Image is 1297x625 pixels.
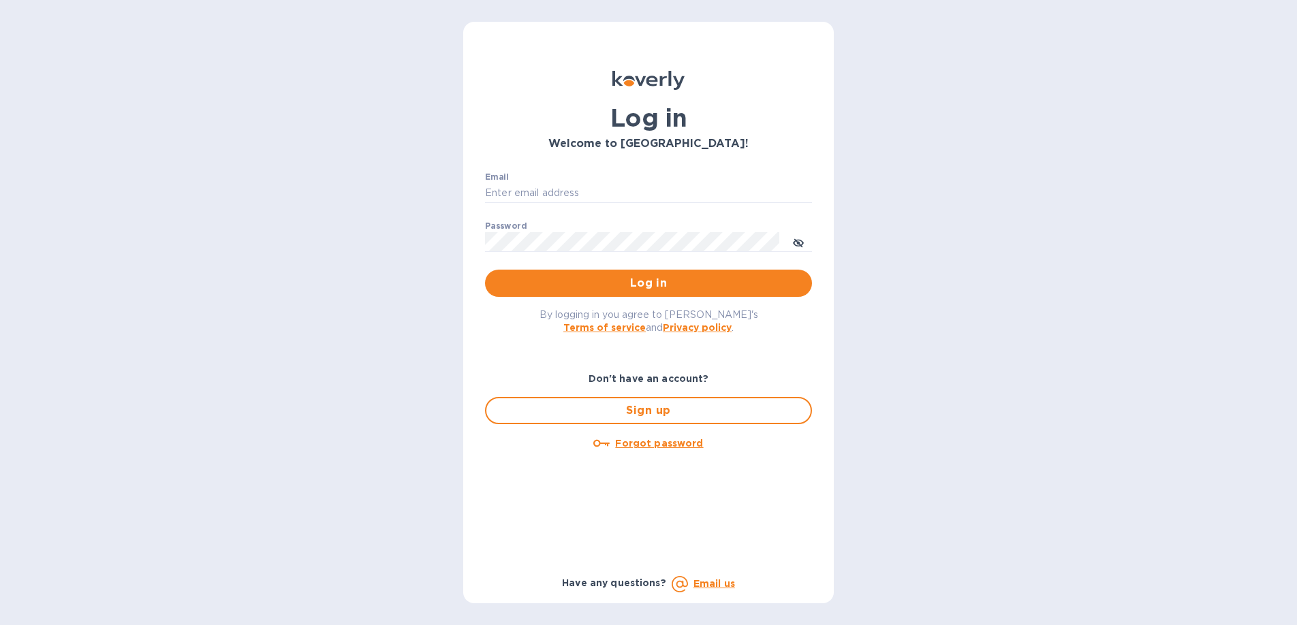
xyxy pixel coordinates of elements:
[612,71,685,90] img: Koverly
[485,173,509,181] label: Email
[485,222,527,230] label: Password
[589,373,709,384] b: Don't have an account?
[785,228,812,255] button: toggle password visibility
[497,402,800,419] span: Sign up
[485,270,812,297] button: Log in
[562,577,666,588] b: Have any questions?
[496,275,801,291] span: Log in
[563,322,646,333] a: Terms of service
[485,138,812,150] h3: Welcome to [GEOGRAPHIC_DATA]!
[693,578,735,589] a: Email us
[485,183,812,204] input: Enter email address
[540,309,758,333] span: By logging in you agree to [PERSON_NAME]'s and .
[485,397,812,424] button: Sign up
[485,103,812,132] h1: Log in
[663,322,732,333] a: Privacy policy
[615,438,703,449] u: Forgot password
